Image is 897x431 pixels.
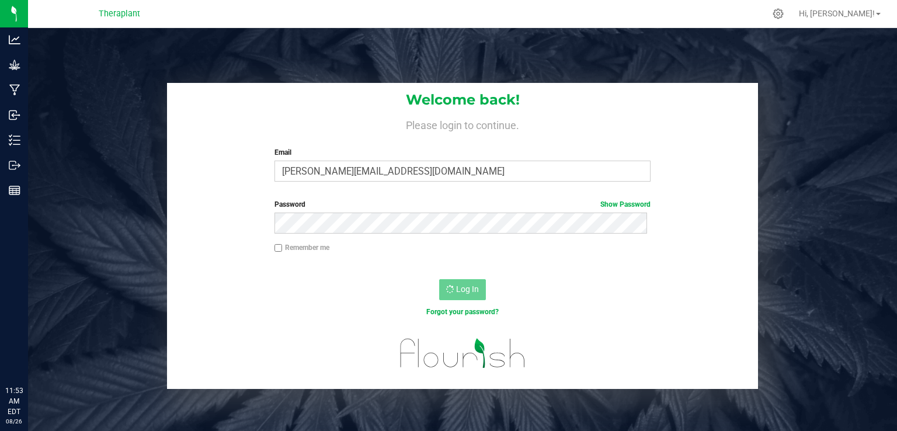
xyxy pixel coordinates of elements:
[9,34,20,46] inline-svg: Analytics
[439,279,486,300] button: Log In
[274,244,283,252] input: Remember me
[771,8,785,19] div: Manage settings
[167,92,758,107] h1: Welcome back!
[274,200,305,208] span: Password
[9,84,20,96] inline-svg: Manufacturing
[5,417,23,426] p: 08/26
[9,59,20,71] inline-svg: Grow
[389,329,537,377] img: flourish_logo.svg
[9,109,20,121] inline-svg: Inbound
[274,242,329,253] label: Remember me
[799,9,875,18] span: Hi, [PERSON_NAME]!
[5,385,23,417] p: 11:53 AM EDT
[600,200,651,208] a: Show Password
[167,117,758,131] h4: Please login to continue.
[99,9,140,19] span: Theraplant
[456,284,479,294] span: Log In
[9,185,20,196] inline-svg: Reports
[9,134,20,146] inline-svg: Inventory
[274,147,651,158] label: Email
[426,308,499,316] a: Forgot your password?
[9,159,20,171] inline-svg: Outbound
